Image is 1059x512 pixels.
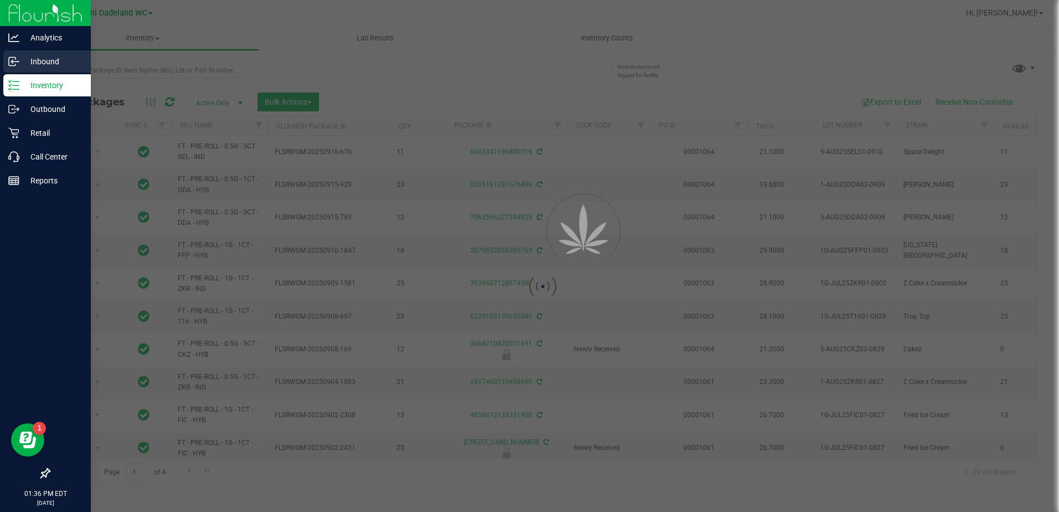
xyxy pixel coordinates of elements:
[8,104,19,115] inline-svg: Outbound
[8,32,19,43] inline-svg: Analytics
[5,489,86,499] p: 01:36 PM EDT
[19,150,86,163] p: Call Center
[8,151,19,162] inline-svg: Call Center
[8,127,19,139] inline-svg: Retail
[11,423,44,457] iframe: Resource center
[19,31,86,44] p: Analytics
[8,56,19,67] inline-svg: Inbound
[5,499,86,507] p: [DATE]
[19,79,86,92] p: Inventory
[19,103,86,116] p: Outbound
[19,126,86,140] p: Retail
[8,175,19,186] inline-svg: Reports
[8,80,19,91] inline-svg: Inventory
[19,55,86,68] p: Inbound
[33,422,46,435] iframe: Resource center unread badge
[19,174,86,187] p: Reports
